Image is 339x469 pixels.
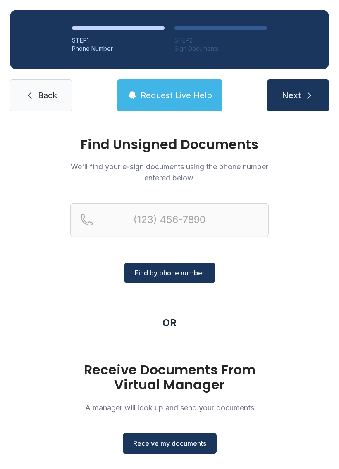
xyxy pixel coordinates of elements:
[282,90,301,101] span: Next
[162,316,177,329] div: OR
[70,161,269,183] p: We'll find your e-sign documents using the phone number entered below.
[135,268,205,278] span: Find by phone number
[133,438,206,448] span: Receive my documents
[70,203,269,236] input: Reservation phone number
[141,90,212,101] span: Request Live Help
[174,36,267,45] div: STEP 2
[72,45,165,53] div: Phone Number
[72,36,165,45] div: STEP 1
[70,138,269,151] h1: Find Unsigned Documents
[174,45,267,53] div: Sign Documents
[70,362,269,392] h1: Receive Documents From Virtual Manager
[38,90,57,101] span: Back
[70,402,269,413] p: A manager will look up and send your documents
